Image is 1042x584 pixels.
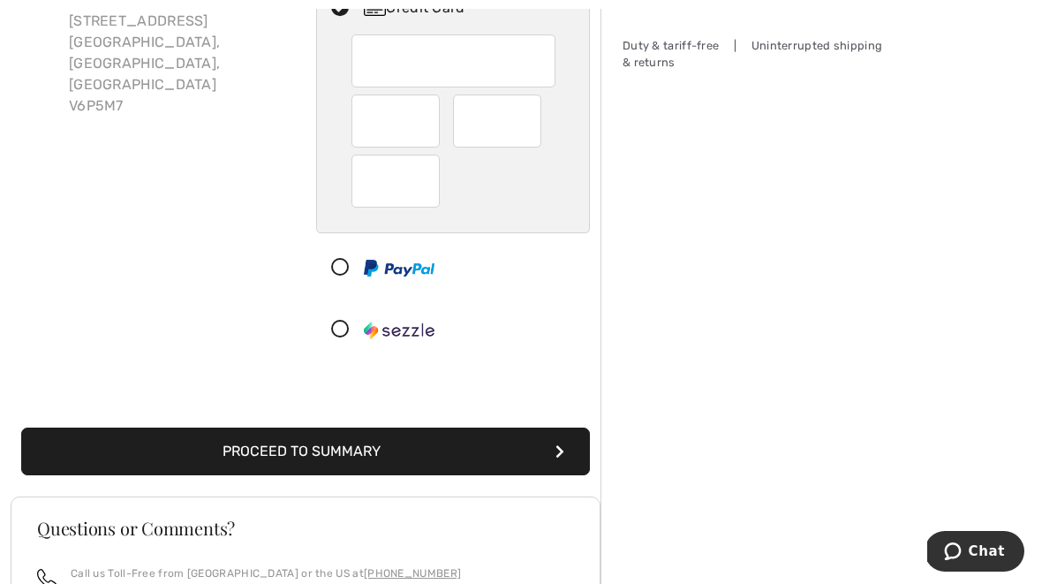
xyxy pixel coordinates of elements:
[366,161,428,201] iframe: Secure Credit Card Frame - CVV
[364,260,434,277] img: PayPal
[364,567,461,580] a: [PHONE_NUMBER]
[71,565,461,581] p: Call us Toll-Free from [GEOGRAPHIC_DATA] or the US at
[366,41,544,81] iframe: Secure Credit Card Frame - Credit Card Number
[21,428,590,475] button: Proceed to Summary
[623,37,887,71] div: Duty & tariff-free | Uninterrupted shipping & returns
[366,101,428,141] iframe: Secure Credit Card Frame - Expiration Month
[927,531,1024,575] iframe: Opens a widget where you can chat to one of our agents
[364,322,434,339] img: Sezzle
[467,101,530,141] iframe: Secure Credit Card Frame - Expiration Year
[37,520,574,537] h3: Questions or Comments?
